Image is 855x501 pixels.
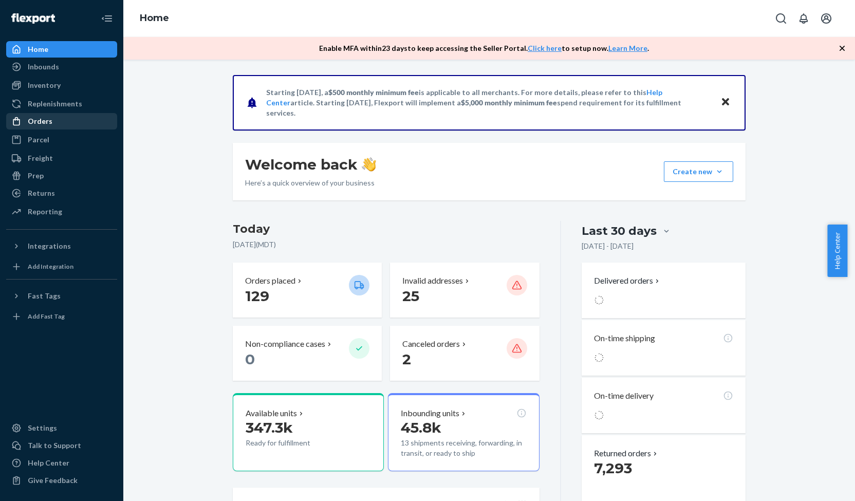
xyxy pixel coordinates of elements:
span: 2 [402,350,411,368]
div: Settings [28,423,57,433]
h3: Today [233,221,540,237]
button: Orders placed 129 [233,263,382,318]
a: Add Integration [6,258,117,275]
p: Non-compliance cases [245,338,325,350]
button: Close Navigation [97,8,117,29]
a: Click here [528,44,562,52]
a: Inbounds [6,59,117,75]
div: Inventory [28,80,61,90]
span: $500 monthly minimum fee [328,88,419,97]
button: Inbounding units45.8k13 shipments receiving, forwarding, in transit, or ready to ship [388,393,539,471]
span: 45.8k [401,419,441,436]
span: 25 [402,287,419,305]
div: Parcel [28,135,49,145]
a: Replenishments [6,96,117,112]
p: Invalid addresses [402,275,463,287]
span: 347.3k [246,419,293,436]
div: Prep [28,171,44,181]
span: 7,293 [594,459,632,477]
p: On-time delivery [594,390,654,402]
button: Non-compliance cases 0 [233,326,382,381]
a: Home [140,12,169,24]
a: Home [6,41,117,58]
div: Orders [28,116,52,126]
div: Home [28,44,48,54]
p: Enable MFA within 23 days to keep accessing the Seller Portal. to setup now. . [319,43,649,53]
div: Inbounds [28,62,59,72]
p: Available units [246,407,297,419]
p: Ready for fulfillment [246,438,341,448]
button: Talk to Support [6,437,117,454]
a: Settings [6,420,117,436]
a: Orders [6,113,117,129]
a: Reporting [6,203,117,220]
p: [DATE] - [DATE] [582,241,634,251]
span: 129 [245,287,269,305]
p: Inbounding units [401,407,459,419]
button: Open Search Box [771,8,791,29]
p: On-time shipping [594,332,655,344]
span: $5,000 monthly minimum fee [461,98,557,107]
div: Replenishments [28,99,82,109]
div: Freight [28,153,53,163]
div: Returns [28,188,55,198]
p: Here’s a quick overview of your business [245,178,376,188]
div: Integrations [28,241,71,251]
button: Help Center [827,225,847,277]
a: Freight [6,150,117,166]
button: Integrations [6,238,117,254]
button: Delivered orders [594,275,661,287]
button: Fast Tags [6,288,117,304]
a: Learn More [608,44,647,52]
a: Help Center [6,455,117,471]
img: Flexport logo [11,13,55,24]
p: [DATE] ( MDT ) [233,239,540,250]
button: Available units347.3kReady for fulfillment [233,393,384,471]
button: Returned orders [594,448,659,459]
a: Inventory [6,77,117,94]
button: Close [719,95,732,110]
div: Help Center [28,458,69,468]
button: Canceled orders 2 [390,326,539,381]
button: Create new [664,161,733,182]
div: Reporting [28,207,62,217]
a: Prep [6,168,117,184]
span: 0 [245,350,255,368]
button: Open notifications [793,8,814,29]
a: Returns [6,185,117,201]
a: Parcel [6,132,117,148]
ol: breadcrumbs [132,4,177,33]
div: Fast Tags [28,291,61,301]
div: Add Integration [28,262,73,271]
img: hand-wave emoji [362,157,376,172]
p: Canceled orders [402,338,460,350]
button: Invalid addresses 25 [390,263,539,318]
p: 13 shipments receiving, forwarding, in transit, or ready to ship [401,438,526,458]
p: Orders placed [245,275,295,287]
h1: Welcome back [245,155,376,174]
div: Give Feedback [28,475,78,486]
a: Add Fast Tag [6,308,117,325]
div: Add Fast Tag [28,312,65,321]
p: Starting [DATE], a is applicable to all merchants. For more details, please refer to this article... [266,87,711,118]
button: Give Feedback [6,472,117,489]
div: Last 30 days [582,223,657,239]
button: Open account menu [816,8,837,29]
div: Talk to Support [28,440,81,451]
